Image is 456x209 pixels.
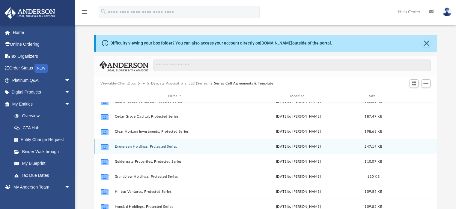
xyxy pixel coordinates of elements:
[64,86,76,99] span: arrow_drop_down
[100,81,136,86] button: Viewable-ClientDocs
[238,159,359,164] div: [DATE] by [PERSON_NAME]
[115,145,235,149] button: Evergreen Holdings, Protected Series
[115,175,235,179] button: Grandview Holdings, Protected Series
[115,130,235,134] button: Clear Horizon Investments, Protected Series
[361,94,385,99] div: Size
[365,160,382,163] span: 110.07 KB
[8,146,79,158] a: Binder Walkthrough
[110,40,332,46] div: Difficulty viewing your box folder? You can also access your account directly on outside of the p...
[238,129,359,134] div: [DATE] by [PERSON_NAME]
[388,94,430,99] div: id
[422,79,431,88] button: Add
[8,122,79,134] a: CTA Hub
[8,110,79,122] a: Overview
[64,98,76,110] span: arrow_drop_down
[8,134,79,146] a: Entity Change Request
[81,8,88,16] i: menu
[422,39,431,48] button: Close
[365,145,382,148] span: 247.19 KB
[238,94,359,99] div: Modified
[8,158,76,170] a: My Blueprint
[64,74,76,87] span: arrow_drop_down
[115,160,235,164] button: Goldengate Properties, Protected Series
[34,64,48,73] div: NEW
[97,94,112,99] div: id
[238,114,359,119] div: [DATE] by [PERSON_NAME]
[8,169,79,181] a: Tax Due Dates
[260,41,292,45] a: [DOMAIN_NAME]
[365,130,382,133] span: 198.63 KB
[81,11,88,16] a: menu
[410,79,419,88] button: Switch to Grid View
[4,98,79,110] a: My Entitiesarrow_drop_down
[115,190,235,194] button: Hilltop Ventures, Protected Series
[443,8,452,16] img: User Pic
[153,60,430,71] input: Search files and folders
[115,205,235,209] button: Ironclad Holdings, Protected Series
[151,81,208,86] button: Dynasty Acquisitions, LLC (Series)
[3,7,57,19] img: Anderson Advisors Platinum Portal
[238,174,359,180] div: [DATE] by [PERSON_NAME]
[142,81,145,86] button: ···
[4,74,79,86] a: Platinum Q&Aarrow_drop_down
[100,8,107,15] i: search
[114,94,235,99] div: Name
[238,189,359,195] div: [DATE] by [PERSON_NAME]
[4,62,79,75] a: Order StatusNEW
[238,144,359,149] div: by [PERSON_NAME]
[4,38,79,51] a: Online Ordering
[4,26,79,38] a: Home
[365,205,382,208] span: 109.82 KB
[4,181,76,193] a: My Anderson Teamarrow_drop_down
[115,115,235,118] button: Cedar Grove Capital, Protected Series
[214,81,273,86] button: Series Cell Agreements & Template
[367,175,380,178] span: 110 KB
[4,50,79,62] a: Tax Organizers
[276,145,288,148] span: [DATE]
[4,86,79,98] a: Digital Productsarrow_drop_down
[64,181,76,194] span: arrow_drop_down
[365,190,382,193] span: 109.59 KB
[365,115,382,118] span: 187.47 KB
